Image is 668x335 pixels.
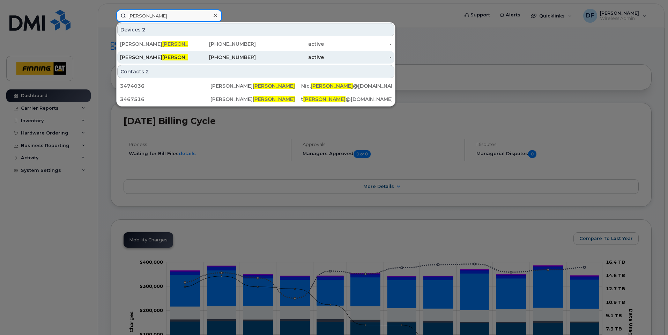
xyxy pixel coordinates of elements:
div: [PERSON_NAME] [120,54,188,61]
div: Contacts [117,65,394,78]
div: [PHONE_NUMBER] [188,41,256,48]
div: - [324,54,392,61]
span: [PERSON_NAME] [303,96,346,102]
div: 3474036 [120,82,210,89]
div: 3467516 [120,96,210,103]
span: [PERSON_NAME] [162,41,205,47]
a: 3467516[PERSON_NAME][PERSON_NAME]t[PERSON_NAME]@[DOMAIN_NAME] [117,93,394,105]
div: [PERSON_NAME] [210,82,301,89]
span: 2 [146,68,149,75]
a: [PERSON_NAME][PERSON_NAME][PHONE_NUMBER]active- [117,51,394,64]
span: [PERSON_NAME] [253,96,295,102]
span: [PERSON_NAME] [162,54,205,60]
div: - [324,41,392,48]
div: Nic. @[DOMAIN_NAME] [301,82,392,89]
span: 2 [142,26,146,33]
a: 3474036[PERSON_NAME][PERSON_NAME]Nic.[PERSON_NAME]@[DOMAIN_NAME] [117,80,394,92]
span: [PERSON_NAME] [311,83,353,89]
a: [PERSON_NAME][PERSON_NAME][PHONE_NUMBER]active- [117,38,394,50]
div: Devices [117,23,394,36]
div: active [256,54,324,61]
div: [PERSON_NAME] [120,41,188,48]
div: active [256,41,324,48]
div: [PHONE_NUMBER] [188,54,256,61]
div: [PERSON_NAME] [210,96,301,103]
iframe: Messenger Launcher [638,305,663,330]
span: [PERSON_NAME] [253,83,295,89]
div: t @[DOMAIN_NAME] [301,96,392,103]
